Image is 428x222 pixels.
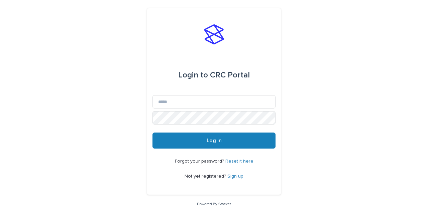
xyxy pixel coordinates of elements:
button: Log in [152,133,276,149]
div: CRC Portal [178,66,250,84]
span: Forgot your password? [175,159,225,164]
span: Not yet registered? [185,174,227,179]
a: Powered By Stacker [197,202,231,206]
a: Reset it here [225,159,253,164]
span: Login to [178,71,208,79]
img: stacker-logo-s-only.png [204,24,224,44]
span: Log in [207,138,222,143]
a: Sign up [227,174,243,179]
